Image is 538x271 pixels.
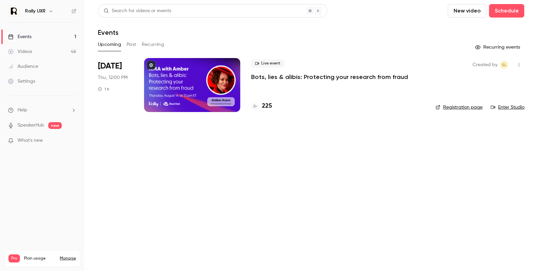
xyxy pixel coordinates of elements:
[500,61,508,69] span: Sydney Lawson
[251,73,408,81] a: Bots, lies & alibis: Protecting your research from fraud
[251,102,272,111] a: 225
[98,28,118,36] h1: Events
[8,33,31,40] div: Events
[251,59,285,67] span: Live event
[502,61,507,69] span: SL
[25,8,46,15] h6: Rally UXR
[18,107,27,114] span: Help
[262,102,272,111] h4: 225
[60,256,76,261] a: Manage
[98,58,133,112] div: Aug 14 Thu, 12:00 PM (America/Toronto)
[98,61,122,72] span: [DATE]
[8,254,20,263] span: Pro
[489,4,524,18] button: Schedule
[98,39,121,50] button: Upcoming
[142,39,164,50] button: Recurring
[8,63,38,70] div: Audience
[8,48,32,55] div: Videos
[68,138,76,144] iframe: Noticeable Trigger
[8,78,35,85] div: Settings
[18,122,44,129] a: SpeakerHub
[127,39,136,50] button: Past
[472,42,524,53] button: Recurring events
[491,104,524,111] a: Enter Studio
[98,86,109,92] div: 1 h
[473,61,497,69] span: Created by
[18,137,43,144] span: What's new
[436,104,483,111] a: Registration page
[24,256,56,261] span: Plan usage
[48,122,62,129] span: new
[8,6,19,17] img: Rally UXR
[8,107,76,114] li: help-dropdown-opener
[104,7,171,15] div: Search for videos or events
[98,74,128,81] span: Thu, 12:00 PM
[448,4,486,18] button: New video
